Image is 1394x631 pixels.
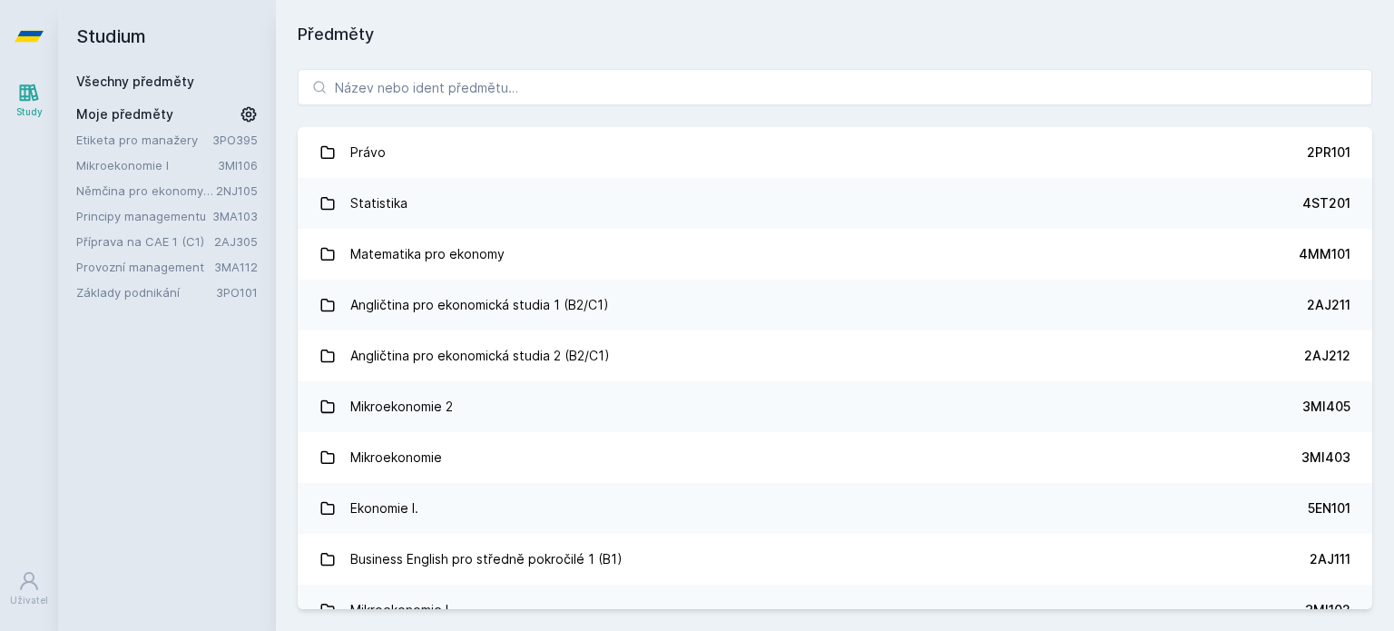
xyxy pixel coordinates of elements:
[1302,194,1350,212] div: 4ST201
[1307,296,1350,314] div: 2AJ211
[10,594,48,607] div: Uživatel
[298,330,1372,381] a: Angličtina pro ekonomická studia 2 (B2/C1) 2AJ212
[1307,143,1350,162] div: 2PR101
[216,285,258,300] a: 3PO101
[298,381,1372,432] a: Mikroekonomie 2 3MI405
[16,105,43,119] div: Study
[1299,245,1350,263] div: 4MM101
[1302,398,1350,416] div: 3MI405
[1310,550,1350,568] div: 2AJ111
[1304,347,1350,365] div: 2AJ212
[298,280,1372,330] a: Angličtina pro ekonomická studia 1 (B2/C1) 2AJ211
[298,229,1372,280] a: Matematika pro ekonomy 4MM101
[1301,449,1350,467] div: 3MI403
[76,74,194,89] a: Všechny předměty
[1305,601,1350,619] div: 3MI102
[298,127,1372,178] a: Právo 2PR101
[350,338,610,374] div: Angličtina pro ekonomická studia 2 (B2/C1)
[76,156,218,174] a: Mikroekonomie I
[350,287,609,323] div: Angličtina pro ekonomická studia 1 (B2/C1)
[298,534,1372,585] a: Business English pro středně pokročilé 1 (B1) 2AJ111
[298,432,1372,483] a: Mikroekonomie 3MI403
[350,541,623,577] div: Business English pro středně pokročilé 1 (B1)
[214,234,258,249] a: 2AJ305
[76,105,173,123] span: Moje předměty
[212,209,258,223] a: 3MA103
[298,178,1372,229] a: Statistika 4ST201
[76,207,212,225] a: Principy managementu
[298,22,1372,47] h1: Předměty
[1308,499,1350,518] div: 5EN101
[350,439,442,476] div: Mikroekonomie
[350,134,386,171] div: Právo
[218,158,258,173] a: 3MI106
[212,133,258,147] a: 3PO395
[76,283,216,301] a: Základy podnikání
[350,592,448,628] div: Mikroekonomie I
[76,131,212,149] a: Etiketa pro manažery
[350,389,453,425] div: Mikroekonomie 2
[76,258,214,276] a: Provozní management
[350,490,418,527] div: Ekonomie I.
[76,232,214,251] a: Příprava na CAE 1 (C1)
[298,483,1372,534] a: Ekonomie I. 5EN101
[4,561,54,616] a: Uživatel
[350,236,505,272] div: Matematika pro ekonomy
[76,182,216,200] a: Němčina pro ekonomy - středně pokročilá úroveň 1 (A2/B1)
[214,260,258,274] a: 3MA112
[216,183,258,198] a: 2NJ105
[350,185,407,222] div: Statistika
[4,73,54,128] a: Study
[298,69,1372,105] input: Název nebo ident předmětu…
